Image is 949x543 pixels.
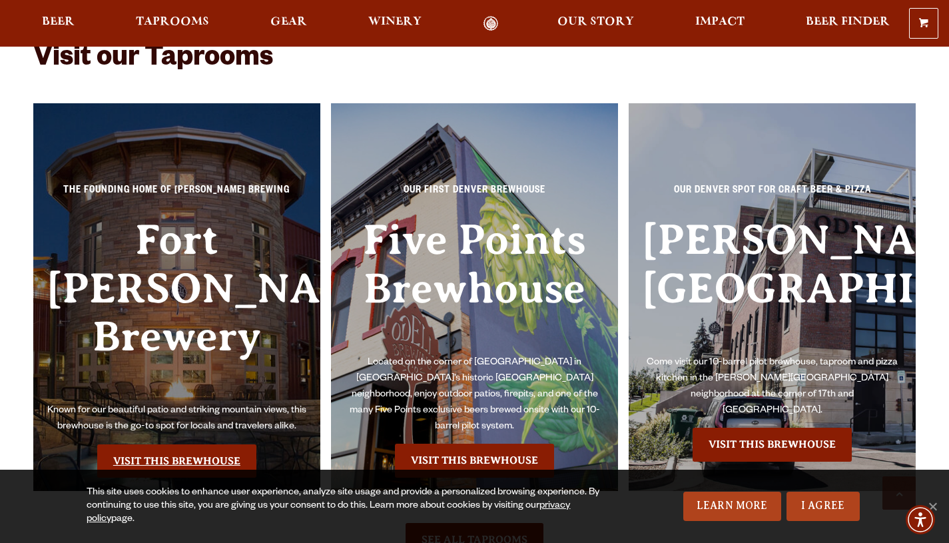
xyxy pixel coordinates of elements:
[47,403,307,435] p: Known for our beautiful patio and striking mountain views, this brewhouse is the go-to spot for l...
[270,17,307,27] span: Gear
[87,486,616,526] div: This site uses cookies to enhance user experience, analyze site usage and provide a personalized ...
[368,17,422,27] span: Winery
[47,216,307,403] h3: Fort [PERSON_NAME] Brewery
[642,216,902,355] h3: [PERSON_NAME][GEOGRAPHIC_DATA]
[906,505,935,534] div: Accessibility Menu
[360,16,430,31] a: Winery
[557,17,634,27] span: Our Story
[42,17,75,27] span: Beer
[693,428,852,461] a: Visit the Sloan’s Lake Brewhouse
[97,444,256,478] a: Visit the Fort Collin's Brewery & Taproom
[127,16,218,31] a: Taprooms
[344,216,605,355] h3: Five Points Brewhouse
[262,16,316,31] a: Gear
[642,355,902,419] p: Come visit our 10-barrel pilot brewhouse, taproom and pizza kitchen in the [PERSON_NAME][GEOGRAPH...
[797,16,898,31] a: Beer Finder
[47,183,307,207] p: The Founding Home of [PERSON_NAME] Brewing
[683,492,781,521] a: Learn More
[33,16,83,31] a: Beer
[642,183,902,207] p: Our Denver spot for craft beer & pizza
[344,183,605,207] p: Our First Denver Brewhouse
[806,17,890,27] span: Beer Finder
[687,16,753,31] a: Impact
[33,44,916,96] h2: Visit our Taprooms
[466,16,515,31] a: Odell Home
[695,17,745,27] span: Impact
[395,444,554,477] a: Visit the Five Points Brewhouse
[549,16,643,31] a: Our Story
[136,17,209,27] span: Taprooms
[787,492,860,521] a: I Agree
[344,355,605,435] p: Located on the corner of [GEOGRAPHIC_DATA] in [GEOGRAPHIC_DATA]’s historic [GEOGRAPHIC_DATA] neig...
